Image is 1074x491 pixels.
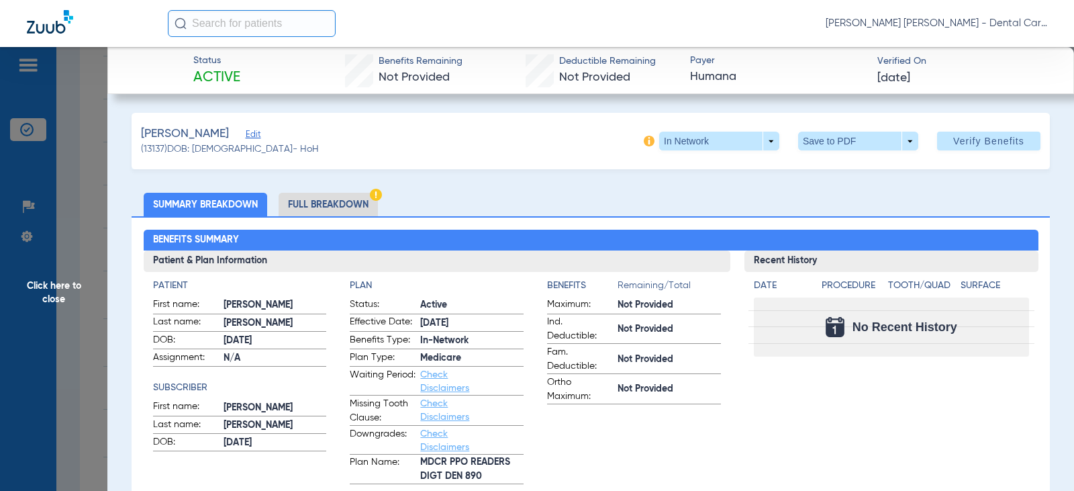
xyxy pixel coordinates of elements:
button: In Network [659,132,779,150]
span: [PERSON_NAME] [PERSON_NAME] - Dental Care of [PERSON_NAME] [826,17,1047,30]
app-breakdown-title: Procedure [822,279,883,298]
h4: Tooth/Quad [888,279,956,293]
h4: Plan [350,279,524,293]
span: Last name: [153,315,219,331]
span: Humana [690,69,865,85]
h3: Recent History [744,251,1038,272]
span: Edit [246,130,258,142]
span: Plan Name: [350,455,416,484]
span: DOB: [153,435,219,451]
h3: Patient & Plan Information [144,251,731,272]
span: In-Network [420,334,524,348]
span: Status: [350,298,416,314]
span: [DATE] [224,334,327,348]
span: Assignment: [153,351,219,367]
h4: Surface [961,279,1028,293]
span: [PERSON_NAME] [224,418,327,433]
span: Not Provided [618,298,721,312]
input: Search for patients [168,10,336,37]
span: Verified On [877,54,1053,69]
span: Benefits Type: [350,333,416,349]
span: Payer [690,54,865,68]
img: Calendar [826,317,844,337]
span: First name: [153,298,219,314]
img: Search Icon [175,17,187,30]
span: Not Provided [618,322,721,337]
li: Summary Breakdown [144,193,267,216]
span: Active [420,298,524,312]
span: Not Provided [379,71,450,83]
h4: Date [754,279,810,293]
span: Medicare [420,351,524,365]
span: Benefits Remaining [379,54,462,69]
span: MDCR PPO READERS DIGT DEN 890 [420,455,524,484]
img: Zuub Logo [27,10,73,34]
span: Waiting Period: [350,368,416,395]
app-breakdown-title: Tooth/Quad [888,279,956,298]
app-breakdown-title: Surface [961,279,1028,298]
app-breakdown-title: Benefits [547,279,618,298]
span: [DATE] [224,436,327,450]
span: [PERSON_NAME] [141,126,229,142]
li: Full Breakdown [279,193,378,216]
h4: Patient [153,279,327,293]
span: Deductible Remaining [559,54,656,69]
img: Hazard [370,189,382,201]
span: [PERSON_NAME] [224,316,327,330]
h4: Procedure [822,279,883,293]
span: DOB: [153,333,219,349]
button: Save to PDF [798,132,918,150]
span: Ortho Maximum: [547,375,613,404]
span: First name: [153,400,219,416]
span: Missing Tooth Clause: [350,397,416,425]
span: Not Provided [559,71,630,83]
span: Last name: [153,418,219,434]
span: Status [193,54,240,68]
span: Not Provided [618,353,721,367]
span: Downgrades: [350,427,416,454]
span: [DATE] [420,316,524,330]
span: Effective Date: [350,315,416,331]
span: Active [193,69,240,87]
span: No Recent History [852,320,957,334]
button: Verify Benefits [937,132,1040,150]
a: Check Disclaimers [420,429,469,452]
span: [PERSON_NAME] [224,298,327,312]
span: N/A [224,351,327,365]
span: Remaining/Total [618,279,721,298]
a: Check Disclaimers [420,370,469,393]
span: Plan Type: [350,351,416,367]
span: Fam. Deductible: [547,345,613,373]
span: Ind. Deductible: [547,315,613,343]
span: (13137) DOB: [DEMOGRAPHIC_DATA] - HoH [141,142,319,157]
app-breakdown-title: Date [754,279,810,298]
span: [PERSON_NAME] [224,401,327,415]
h2: Benefits Summary [144,230,1038,251]
span: [DATE] [877,70,910,87]
h4: Benefits [547,279,618,293]
a: Check Disclaimers [420,399,469,422]
span: Maximum: [547,298,613,314]
h4: Subscriber [153,381,327,395]
span: Not Provided [618,382,721,396]
img: info-icon [644,136,654,146]
span: Verify Benefits [953,136,1024,146]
